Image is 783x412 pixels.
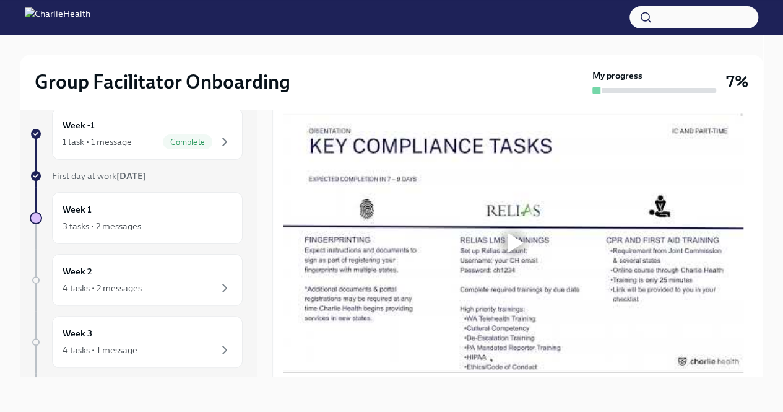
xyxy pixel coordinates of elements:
strong: [DATE] [116,170,146,182]
h6: Week 3 [63,327,92,340]
div: 4 tasks • 1 message [63,344,137,356]
a: Week 13 tasks • 2 messages [30,192,243,244]
span: Complete [163,138,212,147]
strong: My progress [592,69,642,82]
a: Week 34 tasks • 1 message [30,316,243,368]
a: Week -11 task • 1 messageComplete [30,108,243,160]
div: 1 task • 1 message [63,136,132,148]
span: First day at work [52,170,146,182]
a: Week 24 tasks • 2 messages [30,254,243,306]
img: CharlieHealth [25,7,90,27]
h2: Group Facilitator Onboarding [35,69,290,94]
a: First day at work[DATE] [30,170,243,182]
h6: Week -1 [63,118,95,132]
div: 3 tasks • 2 messages [63,220,141,232]
h6: Week 1 [63,203,92,216]
h3: 7% [726,71,748,93]
h6: Week 2 [63,265,92,278]
div: 4 tasks • 2 messages [63,282,142,294]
